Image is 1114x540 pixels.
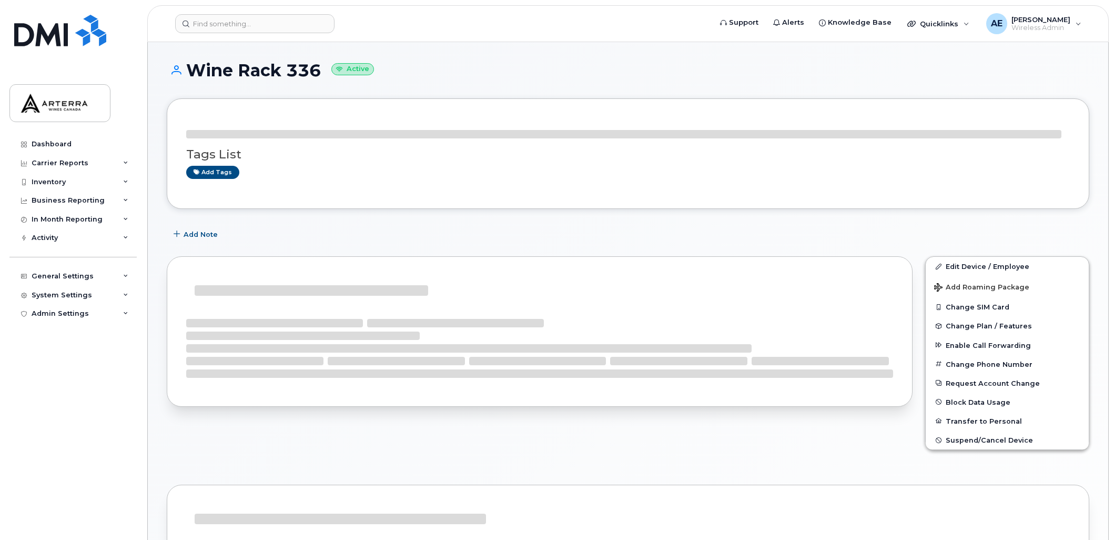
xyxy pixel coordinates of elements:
[926,355,1089,374] button: Change Phone Number
[184,229,218,239] span: Add Note
[946,322,1032,330] span: Change Plan / Features
[186,148,1070,161] h3: Tags List
[946,341,1031,349] span: Enable Call Forwarding
[926,316,1089,335] button: Change Plan / Features
[926,257,1089,276] a: Edit Device / Employee
[946,436,1033,444] span: Suspend/Cancel Device
[926,276,1089,297] button: Add Roaming Package
[331,63,374,75] small: Active
[926,393,1089,412] button: Block Data Usage
[926,374,1089,393] button: Request Account Change
[926,412,1089,431] button: Transfer to Personal
[926,297,1089,316] button: Change SIM Card
[926,431,1089,449] button: Suspend/Cancel Device
[934,283,1029,293] span: Add Roaming Package
[167,225,227,244] button: Add Note
[167,61,1089,79] h1: Wine Rack 336
[186,166,239,179] a: Add tags
[926,336,1089,355] button: Enable Call Forwarding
